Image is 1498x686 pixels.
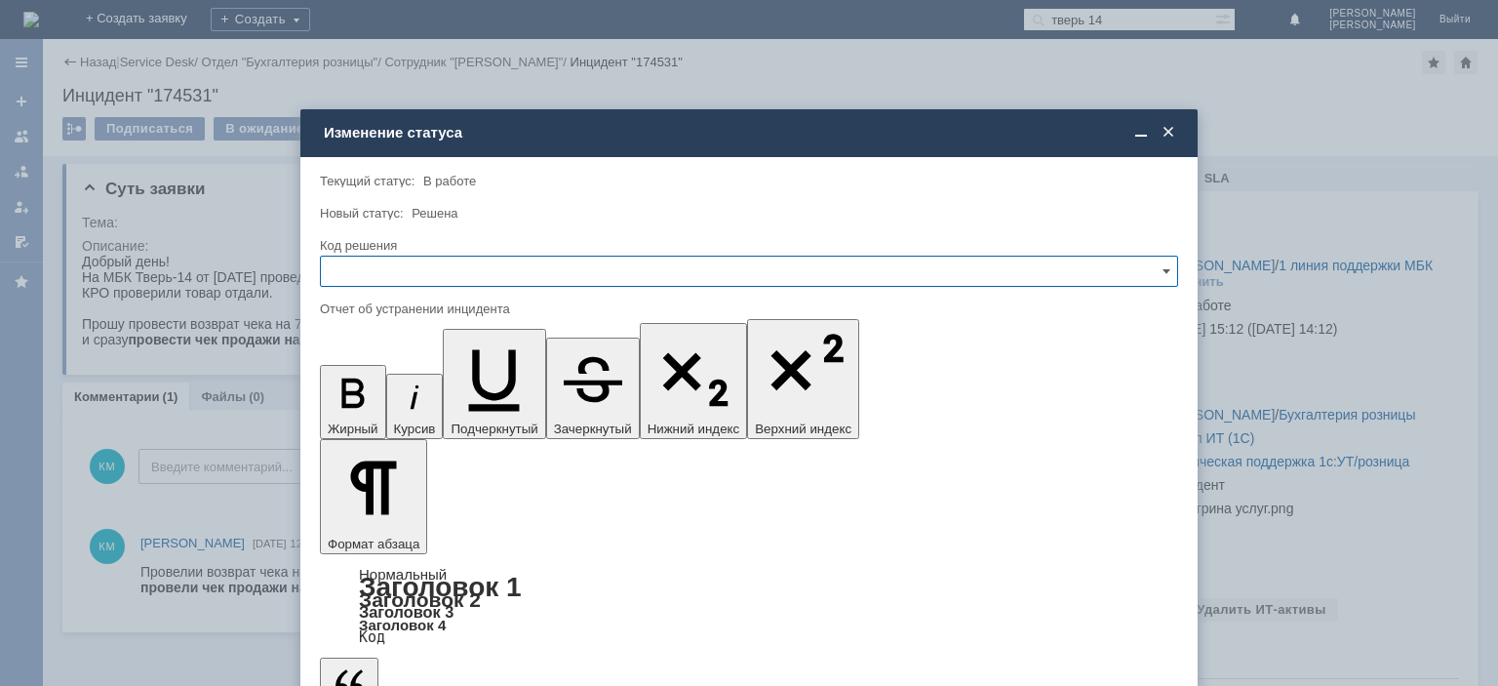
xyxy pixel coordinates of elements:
[359,572,522,602] a: Заголовок 1
[1159,124,1178,141] span: Закрыть
[320,174,414,188] label: Текущий статус:
[359,588,481,611] a: Заголовок 2
[320,206,404,221] label: Новый статус:
[359,617,446,633] a: Заголовок 4
[451,422,537,436] span: Подчеркнутый
[423,174,476,188] span: В работе
[320,365,386,439] button: Жирный
[320,439,427,554] button: Формат абзаца
[359,603,453,621] a: Заголовок 3
[320,303,1174,315] div: Отчет об устранении инцидента
[324,124,1178,141] div: Изменение статуса
[359,628,385,646] a: Код
[386,374,444,439] button: Курсив
[394,422,436,436] span: Курсив
[328,537,419,551] span: Формат абзаца
[46,78,466,94] strong: провести чек продажи на 759 руб. (нал.) с попаданием в ОФД.
[320,568,1178,644] div: Формат абзаца
[747,319,859,439] button: Верхний индекс
[359,566,447,583] a: Нормальный
[443,329,545,439] button: Подчеркнутый
[640,323,748,439] button: Нижний индекс
[648,422,740,436] span: Нижний индекс
[1131,124,1151,141] span: Свернуть (Ctrl + M)
[546,338,640,439] button: Зачеркнутый
[412,206,457,221] span: Решена
[755,422,851,436] span: Верхний индекс
[320,239,1174,252] div: Код решения
[554,422,632,436] span: Зачеркнутый
[328,422,378,436] span: Жирный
